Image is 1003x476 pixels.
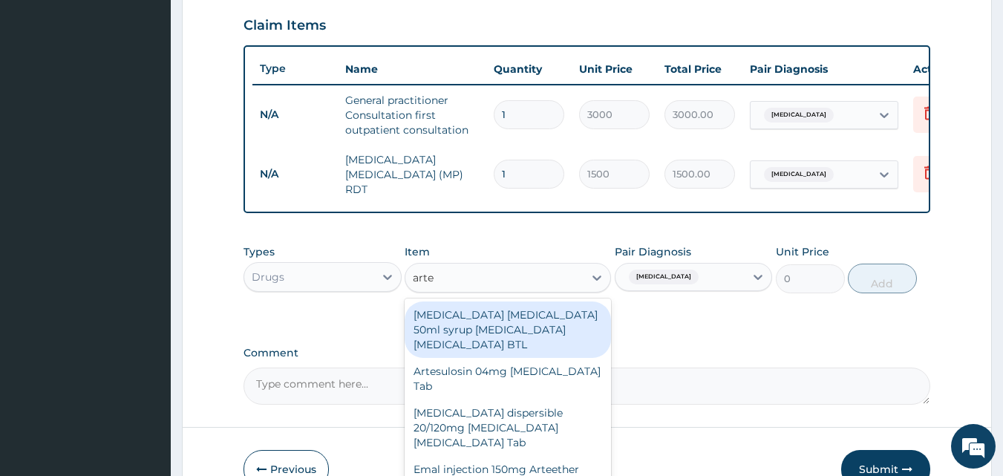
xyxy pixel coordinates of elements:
div: [MEDICAL_DATA] dispersible 20/120mg [MEDICAL_DATA] [MEDICAL_DATA] Tab [405,400,611,456]
label: Item [405,244,430,259]
textarea: Type your message and hit 'Enter' [7,345,283,397]
th: Type [252,55,338,82]
label: Pair Diagnosis [615,244,691,259]
th: Name [338,54,486,84]
button: Add [848,264,917,293]
td: N/A [252,160,338,188]
span: You are in [25,147,72,159]
div: Navigation go back [16,82,39,104]
td: General practitioner Consultation first outpatient consultation [338,85,486,145]
th: Actions [906,54,980,84]
h3: Claim Items [244,18,326,34]
img: d_794563401_company_1708531726252_794563401 [50,74,82,111]
span: Add emojis [257,363,272,378]
div: You will be connected to an operator in ~ 01:11 mins [25,161,265,177]
td: N/A [252,101,338,128]
span: Queue no. 1 [76,145,133,161]
label: Types [244,246,275,258]
span: [MEDICAL_DATA] [764,167,834,182]
div: Chat with us now [99,83,272,102]
div: Unable to wait? [7,258,283,320]
span: [MEDICAL_DATA] [629,270,699,284]
div: Drugs [252,270,284,284]
div: [MEDICAL_DATA] [MEDICAL_DATA] 50ml syrup [MEDICAL_DATA] [MEDICAL_DATA] BTL [405,301,611,358]
th: Unit Price [572,54,657,84]
th: Total Price [657,54,742,84]
th: Quantity [486,54,572,84]
div: Artesulosin 04mg [MEDICAL_DATA] Tab [405,358,611,400]
div: [PERSON_NAME] Provider Portal Assistant is forwarding the chat [33,216,257,243]
th: Pair Diagnosis [742,54,906,84]
label: Comment [244,347,931,359]
div: Minimize live chat window [244,7,279,43]
span: [MEDICAL_DATA] [764,108,834,123]
label: Unit Price [776,244,829,259]
span: Please leave us a message [26,296,269,313]
td: [MEDICAL_DATA] [MEDICAL_DATA] (MP) RDT [338,145,486,204]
